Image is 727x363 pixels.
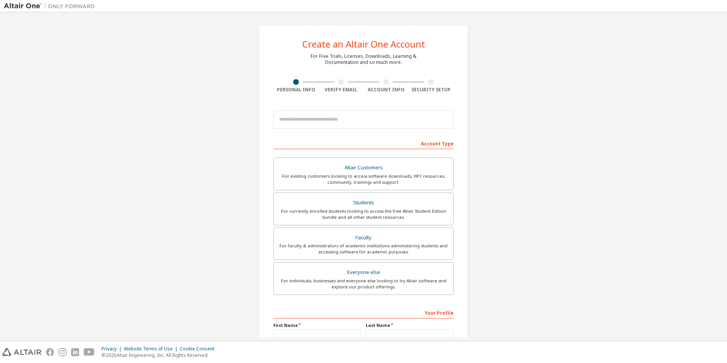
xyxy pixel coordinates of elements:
img: youtube.svg [84,348,95,356]
img: instagram.svg [59,348,67,356]
div: Account Type [273,137,454,149]
div: Privacy [102,346,124,352]
p: © 2025 Altair Engineering, Inc. All Rights Reserved. [102,352,219,358]
div: For individuals, businesses and everyone else looking to try Altair software and explore our prod... [278,278,449,290]
label: First Name [273,322,361,328]
img: Altair One [4,2,99,10]
div: For existing customers looking to access software downloads, HPC resources, community, trainings ... [278,173,449,185]
label: Last Name [366,322,454,328]
div: Website Terms of Use [124,346,180,352]
img: altair_logo.svg [2,348,41,356]
img: facebook.svg [46,348,54,356]
div: Faculty [278,232,449,243]
div: Students [278,197,449,208]
div: Your Profile [273,306,454,318]
div: Cookie Consent [180,346,219,352]
div: Security Setup [409,87,454,93]
div: For faculty & administrators of academic institutions administering students and accessing softwa... [278,243,449,255]
div: Account Info [363,87,409,93]
div: Everyone else [278,267,449,278]
div: Create an Altair One Account [302,40,425,49]
div: Verify Email [319,87,364,93]
div: Altair Customers [278,162,449,173]
div: For Free Trials, Licenses, Downloads, Learning & Documentation and so much more. [311,53,416,65]
img: linkedin.svg [71,348,79,356]
div: Personal Info [273,87,319,93]
div: For currently enrolled students looking to access the free Altair Student Edition bundle and all ... [278,208,449,220]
